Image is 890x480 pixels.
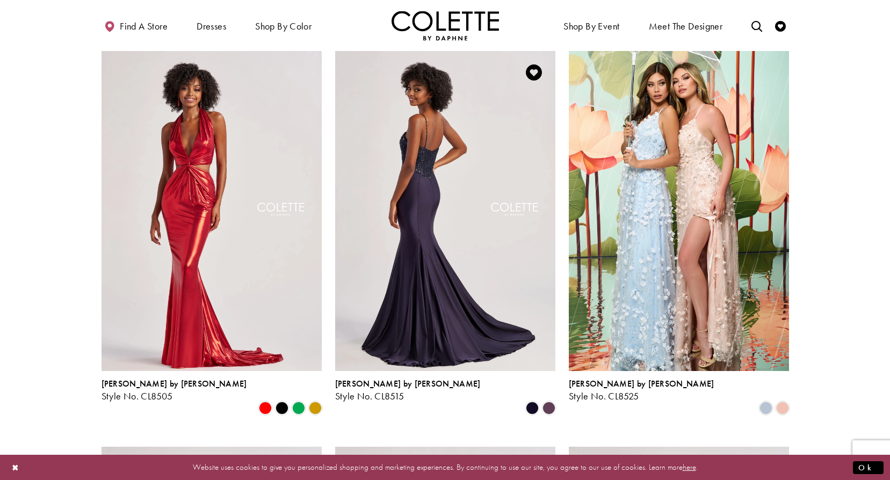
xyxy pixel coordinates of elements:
[335,51,555,371] a: Visit Colette by Daphne Style No. CL8515 Page
[542,402,555,414] i: Plum
[197,21,226,32] span: Dresses
[102,390,173,402] span: Style No. CL8505
[759,402,772,414] i: Ice Blue
[646,11,726,40] a: Meet the designer
[335,378,481,389] span: [PERSON_NAME] by [PERSON_NAME]
[120,21,168,32] span: Find a store
[561,11,622,40] span: Shop By Event
[194,11,229,40] span: Dresses
[392,11,499,40] a: Visit Home Page
[569,51,789,371] a: Visit Colette by Daphne Style No. CL8525 Page
[776,402,789,414] i: Peachy Pink
[252,11,314,40] span: Shop by color
[392,11,499,40] img: Colette by Daphne
[309,402,322,414] i: Gold
[563,21,619,32] span: Shop By Event
[255,21,312,32] span: Shop by color
[6,458,25,477] button: Close Dialog
[102,51,322,371] a: Visit Colette by Daphne Style No. CL8505 Page
[102,378,247,389] span: [PERSON_NAME] by [PERSON_NAME]
[853,461,884,474] button: Submit Dialog
[335,390,404,402] span: Style No. CL8515
[259,402,272,414] i: Red
[102,379,247,402] div: Colette by Daphne Style No. CL8505
[523,61,545,84] a: Add to Wishlist
[102,11,170,40] a: Find a store
[649,21,723,32] span: Meet the designer
[526,402,539,414] i: Midnight
[683,462,696,472] a: here
[569,390,639,402] span: Style No. CL8525
[772,11,788,40] a: Check Wishlist
[335,379,481,402] div: Colette by Daphne Style No. CL8515
[276,402,288,414] i: Black
[292,402,305,414] i: Emerald
[749,11,765,40] a: Toggle search
[569,378,714,389] span: [PERSON_NAME] by [PERSON_NAME]
[569,379,714,402] div: Colette by Daphne Style No. CL8525
[77,460,813,475] p: Website uses cookies to give you personalized shopping and marketing experiences. By continuing t...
